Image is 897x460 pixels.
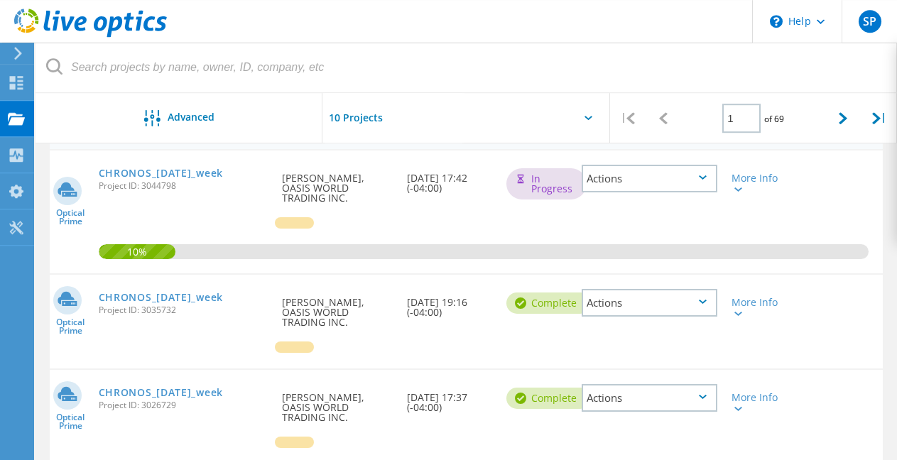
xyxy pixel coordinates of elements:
a: CHRONOS_[DATE]_week [99,292,223,302]
span: Optical Prime [50,318,92,335]
div: More Info [732,393,784,412]
div: [DATE] 19:16 (-04:00) [400,275,500,332]
span: SP [863,16,876,27]
div: Actions [582,165,717,192]
div: In Progress [506,168,587,199]
div: More Info [732,173,784,193]
div: More Info [732,297,784,317]
div: Complete [506,292,591,314]
span: Project ID: 3035732 [99,306,268,314]
div: [DATE] 17:42 (-04:00) [400,150,500,207]
div: [PERSON_NAME], OASIS WORLD TRADING INC. [275,150,400,217]
div: [PERSON_NAME], OASIS WORLD TRADING INC. [275,370,400,437]
div: [DATE] 17:37 (-04:00) [400,370,500,427]
div: Complete [506,388,591,409]
span: of 69 [764,113,784,125]
span: Project ID: 3026729 [99,401,268,410]
div: Actions [582,289,717,317]
span: Advanced [168,112,214,122]
a: CHRONOS_[DATE]_week [99,388,223,398]
a: Live Optics Dashboard [14,30,167,40]
div: | [861,93,897,143]
span: Optical Prime [50,209,92,226]
span: 10% [99,244,175,257]
div: Actions [582,384,717,412]
svg: \n [770,15,783,28]
span: Optical Prime [50,413,92,430]
span: Project ID: 3044798 [99,182,268,190]
div: | [610,93,646,143]
a: CHRONOS_[DATE]_week [99,168,223,178]
div: [PERSON_NAME], OASIS WORLD TRADING INC. [275,275,400,341]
